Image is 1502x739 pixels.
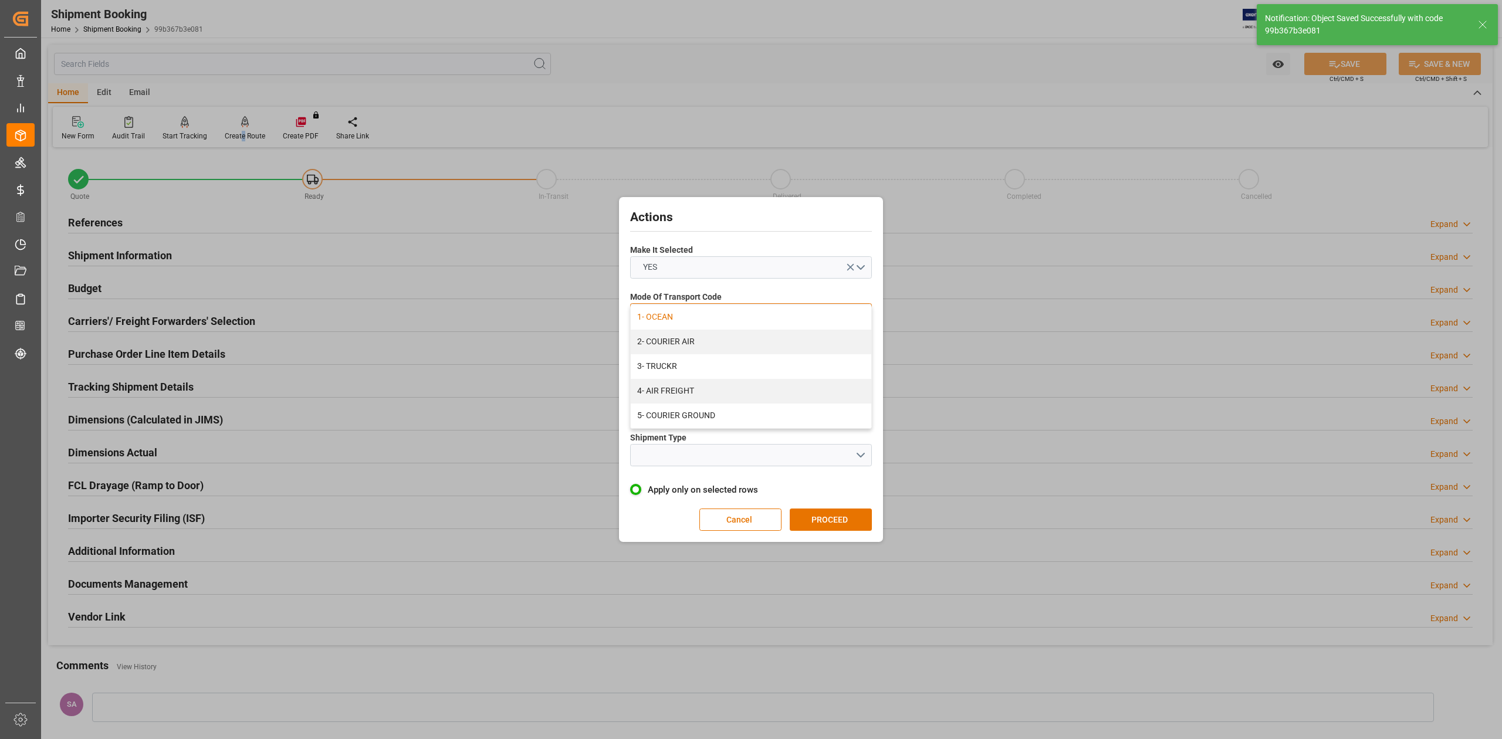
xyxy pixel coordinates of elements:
[630,432,686,444] span: Shipment Type
[631,330,871,354] div: 2- COURIER AIR
[631,354,871,379] div: 3- TRUCKR
[790,509,872,531] button: PROCEED
[631,379,871,404] div: 4- AIR FREIGHT
[630,303,872,326] button: close menu
[630,208,872,227] h2: Actions
[630,483,872,497] label: Apply only on selected rows
[630,256,872,279] button: open menu
[1265,12,1467,37] div: Notification: Object Saved Successfully with code 99b367b3e081
[630,444,872,466] button: open menu
[631,305,871,330] div: 1- OCEAN
[637,261,663,273] span: YES
[630,244,693,256] span: Make It Selected
[631,404,871,428] div: 5- COURIER GROUND
[699,509,782,531] button: Cancel
[630,291,722,303] span: Mode Of Transport Code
